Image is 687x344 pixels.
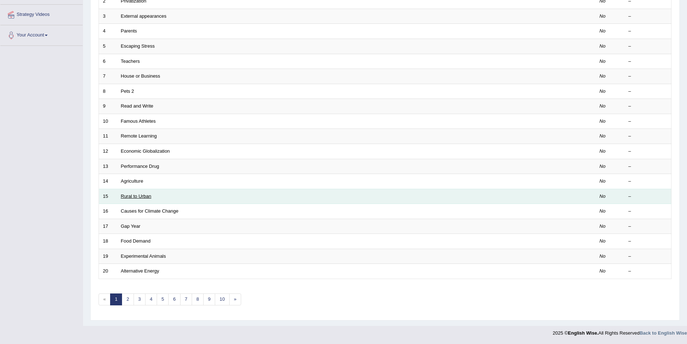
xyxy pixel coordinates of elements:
td: 11 [99,129,117,144]
div: – [629,268,668,275]
em: No [600,208,606,214]
div: – [629,13,668,20]
div: – [629,148,668,155]
em: No [600,193,606,199]
td: 20 [99,264,117,279]
a: Read and Write [121,103,153,109]
a: Gap Year [121,223,140,229]
a: 4 [145,293,157,305]
em: No [600,58,606,64]
td: 8 [99,84,117,99]
em: No [600,268,606,274]
a: Teachers [121,58,140,64]
div: – [629,223,668,230]
a: Escaping Stress [121,43,155,49]
em: No [600,238,606,244]
td: 17 [99,219,117,234]
a: » [229,293,241,305]
strong: English Wise. [568,330,598,336]
div: – [629,238,668,245]
div: – [629,193,668,200]
em: No [600,133,606,139]
div: – [629,28,668,35]
a: Remote Learning [121,133,157,139]
div: – [629,118,668,125]
em: No [600,28,606,34]
div: – [629,133,668,140]
a: Experimental Animals [121,253,166,259]
a: 8 [192,293,204,305]
td: 15 [99,189,117,204]
div: – [629,103,668,110]
em: No [600,164,606,169]
td: 12 [99,144,117,159]
a: Back to English Wise [640,330,687,336]
a: Pets 2 [121,88,134,94]
td: 10 [99,114,117,129]
td: 14 [99,174,117,189]
div: – [629,178,668,185]
td: 4 [99,24,117,39]
a: Agriculture [121,178,143,184]
em: No [600,148,606,154]
em: No [600,118,606,124]
td: 6 [99,54,117,69]
div: 2025 © All Rights Reserved [553,326,687,336]
em: No [600,73,606,79]
a: Famous Athletes [121,118,156,124]
em: No [600,103,606,109]
a: Performance Drug [121,164,159,169]
td: 9 [99,99,117,114]
a: Alternative Energy [121,268,159,274]
td: 13 [99,159,117,174]
a: Your Account [0,25,83,43]
em: No [600,88,606,94]
td: 3 [99,9,117,24]
div: – [629,43,668,50]
a: 5 [157,293,169,305]
a: Parents [121,28,137,34]
em: No [600,253,606,259]
em: No [600,223,606,229]
div: – [629,58,668,65]
a: House or Business [121,73,160,79]
td: 19 [99,249,117,264]
a: 6 [168,293,180,305]
td: 5 [99,39,117,54]
a: Strategy Videos [0,5,83,23]
td: 7 [99,69,117,84]
em: No [600,13,606,19]
a: External appearances [121,13,166,19]
a: Rural to Urban [121,193,152,199]
div: – [629,163,668,170]
em: No [600,178,606,184]
td: 16 [99,204,117,219]
a: 1 [110,293,122,305]
a: 10 [215,293,229,305]
div: – [629,253,668,260]
div: – [629,88,668,95]
a: Food Demand [121,238,151,244]
a: Economic Globalization [121,148,170,154]
span: « [99,293,110,305]
a: 7 [180,293,192,305]
div: – [629,73,668,80]
a: 3 [134,293,145,305]
a: 2 [122,293,134,305]
td: 18 [99,234,117,249]
a: Causes for Climate Change [121,208,179,214]
a: 9 [203,293,215,305]
em: No [600,43,606,49]
div: – [629,208,668,215]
